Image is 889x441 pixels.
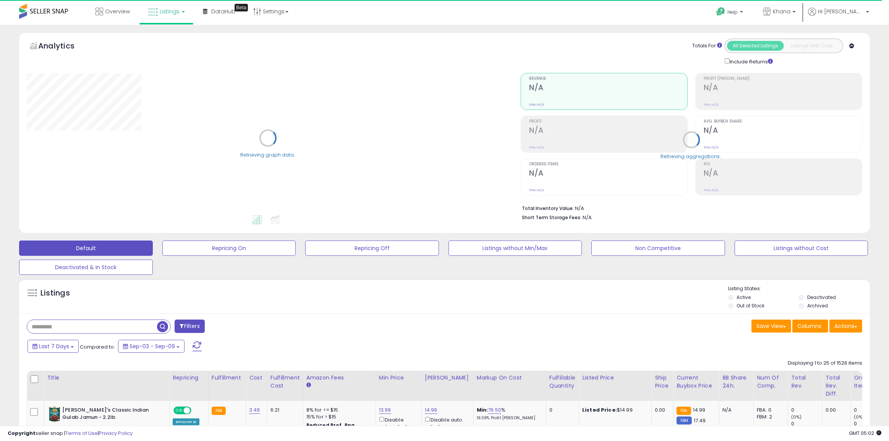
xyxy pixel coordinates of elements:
[211,8,235,15] span: DataHub
[692,42,722,50] div: Totals For
[425,374,470,382] div: [PERSON_NAME]
[694,417,706,424] span: 17.49
[173,418,199,425] div: Amazon AI
[477,374,543,382] div: Markup on Cost
[449,241,582,256] button: Listings without Min/Max
[118,340,185,353] button: Sep-03 - Sep-09
[829,320,862,333] button: Actions
[757,407,782,414] div: FBA: 0
[162,241,296,256] button: Repricing On
[477,425,540,439] div: %
[757,374,785,390] div: Num of Comp.
[854,414,865,420] small: (0%)
[28,340,79,353] button: Last 7 Days
[788,360,862,367] div: Displaying 1 to 25 of 1526 items
[379,415,416,438] div: Disable auto adjust min
[38,40,89,53] h5: Analytics
[737,302,765,309] label: Out of Stock
[490,424,505,432] a: 102.87
[722,374,750,390] div: BB Share 24h.
[729,285,870,292] p: Listing States:
[807,294,836,300] label: Deactivated
[190,407,202,414] span: OFF
[791,407,822,414] div: 0
[582,407,646,414] div: $14.99
[99,430,133,437] a: Privacy Policy
[826,374,847,398] div: Total Rev. Diff.
[379,374,418,382] div: Min Price
[477,407,540,421] div: %
[160,8,180,15] span: Listings
[39,342,69,350] span: Last 7 Days
[797,322,821,330] span: Columns
[240,151,296,158] div: Retrieving graph data..
[8,430,133,437] div: seller snap | |
[270,374,300,390] div: Fulfillment Cost
[722,407,748,414] div: N/A
[379,406,391,414] a: 13.99
[8,430,36,437] strong: Copyright
[62,407,155,423] b: [PERSON_NAME]'s Classic Indian Gulab Jamun - 2.2lb
[655,407,667,414] div: 0.00
[19,241,153,256] button: Default
[212,374,243,382] div: Fulfillment
[582,406,617,414] b: Listed Price:
[473,371,546,401] th: The percentage added to the cost of goods (COGS) that forms the calculator for Min & Max prices.
[784,41,840,51] button: Listings With Cost
[710,1,751,25] a: Help
[792,320,828,333] button: Columns
[249,374,264,382] div: Cost
[719,57,782,65] div: Include Returns
[727,9,738,15] span: Help
[65,430,98,437] a: Terms of Use
[173,374,205,382] div: Repricing
[791,414,802,420] small: (0%)
[693,406,706,414] span: 14.99
[716,7,725,16] i: Get Help
[854,374,882,390] div: Ordered Items
[549,407,573,414] div: 0
[808,8,869,25] a: Hi [PERSON_NAME]
[477,406,488,414] b: Min:
[306,422,356,428] b: Reduced Prof. Rng.
[854,420,885,427] div: 0
[306,382,311,389] small: Amazon Fees.
[175,320,204,333] button: Filters
[791,420,822,427] div: 0
[19,260,153,275] button: Deactivated & In Stock
[488,406,501,414] a: 76.50
[174,407,184,414] span: ON
[212,407,226,415] small: FBA
[751,320,791,333] button: Save View
[854,407,885,414] div: 0
[791,374,819,390] div: Total Rev.
[582,374,648,382] div: Listed Price
[661,153,722,160] div: Retrieving aggregations..
[737,294,751,300] label: Active
[270,407,297,414] div: 6.21
[773,8,790,15] span: Khana
[249,406,260,414] a: 3.49
[235,4,248,11] div: Tooltip anchor
[49,407,60,422] img: 51bt3u9urNL._SL40_.jpg
[818,8,864,15] span: Hi [PERSON_NAME]
[591,241,725,256] button: Non Competitive
[677,407,691,415] small: FBA
[80,343,115,351] span: Compared to:
[757,414,782,420] div: FBM: 2
[735,241,868,256] button: Listings without Cost
[305,241,439,256] button: Repricing Off
[477,424,490,431] b: Max:
[105,8,130,15] span: Overview
[727,41,784,51] button: All Selected Listings
[549,374,576,390] div: Fulfillable Quantity
[826,407,845,414] div: 0.00
[677,417,691,425] small: FBM
[477,415,540,421] p: 19.09% Profit [PERSON_NAME]
[306,414,370,420] div: 15% for > $15
[130,342,175,350] span: Sep-03 - Sep-09
[306,407,370,414] div: 8% for <= $15
[677,374,716,390] div: Current Buybox Price
[807,302,828,309] label: Archived
[849,430,881,437] span: 2025-09-17 05:02 GMT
